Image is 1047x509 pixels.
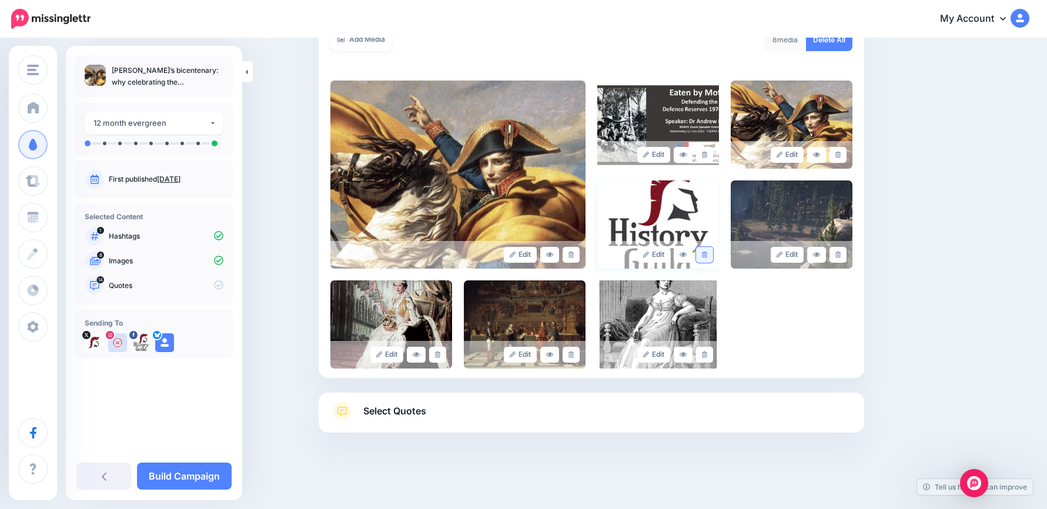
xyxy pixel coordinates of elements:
[109,280,223,291] p: Quotes
[597,81,719,169] img: 8a5b61454b0516bdb38fd19b0c33bd4a_large.jpg
[109,231,223,242] p: Hashtags
[112,65,223,88] p: [PERSON_NAME]’s bicentenary: why celebrating the [DEMOGRAPHIC_DATA] emperor has become so controv...
[330,280,452,369] img: 9ca42cff65c257b6560a00624be937be_large.jpg
[637,347,671,363] a: Edit
[771,147,804,163] a: Edit
[597,180,719,269] img: ad39f24d45e3ac0db5405c04058fe145_large.jpg
[85,212,223,221] h4: Selected Content
[85,319,223,327] h4: Sending To
[917,479,1033,495] a: Tell us how we can improve
[108,333,127,352] img: user_default_image.png
[330,28,392,51] a: Add Media
[363,403,426,419] span: Select Quotes
[109,256,223,266] p: Images
[97,227,104,234] span: 1
[504,247,537,263] a: Edit
[330,402,852,433] a: Select Quotes
[85,65,106,86] img: 56c600dc5824ee05a4e91ded5b8a1715_thumb.jpg
[637,147,671,163] a: Edit
[97,276,105,283] span: 14
[928,5,1029,34] a: My Account
[155,333,174,352] img: user_default_image.png
[85,112,223,135] button: 12 month evergreen
[464,280,586,369] img: 46e21087fb3528f7e66663d3cf32267a_large.jpg
[85,333,103,352] img: Hu3l9d_N-52559.jpg
[157,175,180,183] a: [DATE]
[370,347,404,363] a: Edit
[764,28,807,51] div: media
[771,247,804,263] a: Edit
[637,247,671,263] a: Edit
[27,65,39,75] img: menu.png
[806,28,852,51] a: Delete All
[597,280,719,369] img: 36069de767ab3561cf81fc2c2b5806c9_large.jpg
[11,9,91,29] img: Missinglettr
[132,333,150,352] img: 107731654_100216411778643_5832032346804107827_n-bsa91741.jpg
[109,174,223,185] p: First published
[772,35,777,44] span: 8
[93,116,209,130] div: 12 month evergreen
[731,180,852,269] img: 825dcf5db89193d8beb74c33bb74167f_large.jpg
[731,81,852,169] img: 8b6842826eb17ff4a3dbc462215f3f7c_large.jpg
[97,252,104,259] span: 8
[960,469,988,497] div: Open Intercom Messenger
[504,347,537,363] a: Edit
[330,81,586,269] img: 56c600dc5824ee05a4e91ded5b8a1715_large.jpg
